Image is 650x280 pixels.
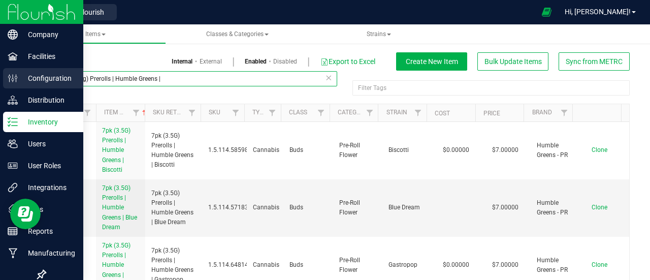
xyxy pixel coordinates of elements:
span: 1.5.114.571831.0 [208,203,257,212]
inline-svg: Reports [8,226,18,236]
a: Filter [184,104,201,121]
span: Create New Item [406,57,458,66]
span: Humble Greens - PR [537,256,574,275]
a: Filter [128,104,145,121]
span: 7pk (3.5G) Prerolls | Humble Greens | Biscotti [102,127,131,173]
p: Manufacturing [18,247,79,259]
p: Inventory [18,116,79,128]
inline-svg: Manufacturing [8,248,18,258]
span: $0.00000 [438,143,474,158]
a: 7pk (3.5G) Prerolls | Humble Greens | Biscotti [102,126,139,175]
span: Cannabis [253,260,279,270]
span: $7.00000 [487,258,524,272]
a: Clone [592,204,617,211]
span: Gastropop [388,260,426,270]
a: Filter [227,104,244,121]
inline-svg: Company [8,29,18,40]
span: $7.00000 [487,143,524,158]
span: Sync from METRC [566,57,623,66]
inline-svg: Inventory [8,117,18,127]
span: Pre-Roll Flower [339,256,376,275]
a: Filter [264,104,281,121]
span: Strains [367,30,391,38]
p: Configuration [18,72,79,84]
a: Type [252,109,267,116]
span: Humble Greens - PR [537,198,574,217]
span: Clone [592,204,607,211]
a: Strain [386,109,407,116]
span: Clone [592,261,607,268]
a: Class [289,109,307,116]
inline-svg: Configuration [8,73,18,83]
span: Cannabis [253,203,279,212]
span: Hi, [PERSON_NAME]! [565,8,631,16]
a: Item Name [104,109,148,116]
button: Bulk Update Items [477,52,548,71]
p: Tags [18,203,79,215]
p: Facilities [18,50,79,63]
span: Biscotti [388,145,426,155]
span: $7.00000 [487,200,524,215]
inline-svg: Tags [8,204,18,214]
iframe: Resource center [10,199,41,229]
a: Brand [532,109,552,116]
span: $0.00000 [438,258,474,272]
span: Blue Dream [388,203,426,212]
p: User Roles [18,160,79,172]
span: 1.5.114.585986.0 [208,145,257,155]
inline-svg: Facilities [8,51,18,61]
input: Search Item Name, SKU Retail Name, or Part Number [45,71,337,86]
span: Bulk Update Items [484,57,542,66]
a: Filter [312,104,329,121]
a: Disabled [273,57,297,66]
span: 7pk (3.5G) Prerolls | Humble Greens | Biscotti [151,131,196,170]
inline-svg: Integrations [8,182,18,193]
button: Sync from METRC [559,52,630,71]
a: Filter [361,104,378,121]
a: Clone [592,261,617,268]
p: Users [18,138,79,150]
span: Buds [289,260,327,270]
a: Internal [172,57,192,66]
span: Humble Greens - PR [537,141,574,160]
inline-svg: Users [8,139,18,149]
span: Classes & Categories [206,30,269,38]
a: Filter [410,104,427,121]
p: Integrations [18,181,79,194]
a: Filter [556,104,572,121]
span: Buds [289,203,327,212]
p: Reports [18,225,79,237]
a: Category [338,109,368,116]
span: Pre-Roll Flower [339,141,376,160]
span: 7pk (3.5G) Prerolls | Humble Greens | Blue Dream [102,184,137,231]
span: Pre-Roll Flower [339,198,376,217]
a: Filter [79,104,96,121]
a: Enabled [245,57,267,66]
p: Company [18,28,79,41]
a: Clone [592,146,617,153]
inline-svg: User Roles [8,161,18,171]
span: Open Ecommerce Menu [535,2,558,22]
a: Sku Retail Display Name [153,109,229,116]
a: Price [483,110,500,117]
span: Items [85,30,106,38]
a: External [200,57,222,66]
a: SKU [209,109,220,116]
button: Create New Item [396,52,467,71]
inline-svg: Distribution [8,95,18,105]
span: Clear [325,71,332,84]
a: Cost [435,110,450,117]
span: 1.5.114.648145.0 [208,260,257,270]
button: Export to Excel [320,53,376,70]
span: Cannabis [253,145,279,155]
a: 7pk (3.5G) Prerolls | Humble Greens | Blue Dream [102,183,139,232]
h3: Items [45,52,330,65]
p: Distribution [18,94,79,106]
span: Buds [289,145,327,155]
span: Clone [592,146,607,153]
span: 7pk (3.5G) Prerolls | Humble Greens | Blue Dream [151,189,196,228]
